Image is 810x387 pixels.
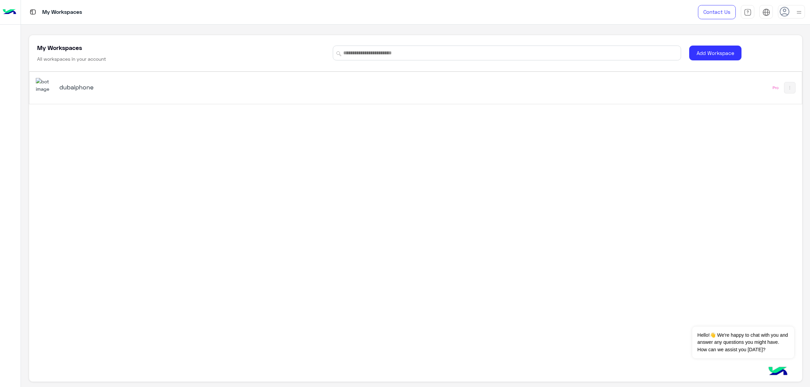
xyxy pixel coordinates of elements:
img: hulul-logo.png [766,360,790,384]
img: Logo [3,5,16,19]
img: tab [762,8,770,16]
img: profile [795,8,803,17]
span: Hello!👋 We're happy to chat with you and answer any questions you might have. How can we assist y... [692,327,794,358]
a: Contact Us [698,5,736,19]
h6: All workspaces in your account [37,56,106,62]
h5: My Workspaces [37,44,82,52]
a: tab [741,5,754,19]
div: Pro [773,85,779,90]
img: tab [744,8,752,16]
p: My Workspaces [42,8,82,17]
img: 1403182699927242 [36,78,54,92]
h5: dubaiphone [59,83,333,91]
button: Add Workspace [689,46,741,61]
img: tab [29,8,37,16]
